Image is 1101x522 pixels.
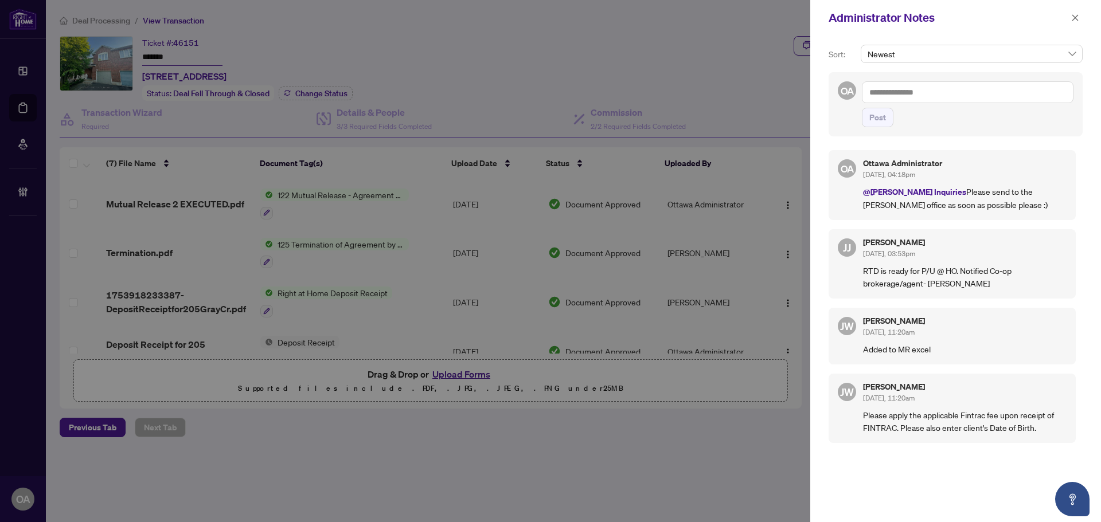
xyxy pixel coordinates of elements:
[1071,14,1079,22] span: close
[863,185,1067,211] p: Please send to the [PERSON_NAME] office as soon as possible please :)
[868,45,1076,62] span: Newest
[863,328,915,336] span: [DATE], 11:20am
[863,170,915,179] span: [DATE], 04:18pm
[863,343,1067,355] p: Added to MR excel
[843,240,851,256] span: JJ
[1055,482,1090,516] button: Open asap
[829,48,856,61] p: Sort:
[862,108,893,127] button: Post
[840,160,854,176] span: OA
[840,318,854,334] span: JW
[863,409,1067,434] p: Please apply the applicable Fintrac fee upon receipt of FINTRAC. Please also enter client's Date ...
[863,264,1067,289] p: RTD is ready for P/U @ HO. Notified Co-op brokerage/agent- [PERSON_NAME]
[863,238,1067,246] h5: [PERSON_NAME]
[863,317,1067,325] h5: [PERSON_NAME]
[840,83,854,98] span: OA
[840,384,854,400] span: JW
[863,159,1067,167] h5: Ottawa Administrator
[829,9,1068,26] div: Administrator Notes
[863,186,966,197] span: @[PERSON_NAME] Inquiries
[863,394,915,402] span: [DATE], 11:20am
[863,249,915,258] span: [DATE], 03:53pm
[863,383,1067,391] h5: [PERSON_NAME]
